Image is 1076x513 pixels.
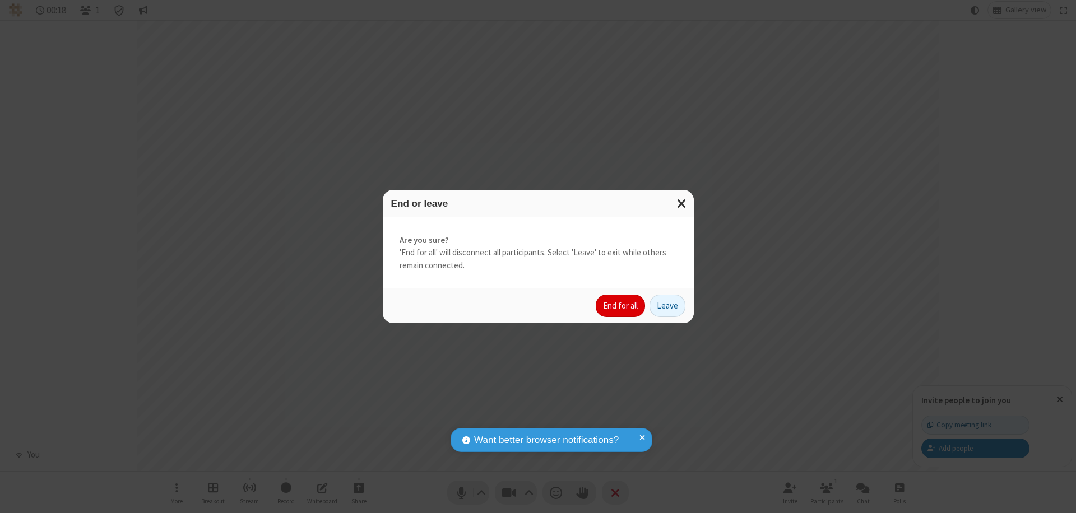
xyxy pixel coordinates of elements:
div: 'End for all' will disconnect all participants. Select 'Leave' to exit while others remain connec... [383,217,694,289]
strong: Are you sure? [400,234,677,247]
button: Leave [650,295,685,317]
button: Close modal [670,190,694,217]
button: End for all [596,295,645,317]
h3: End or leave [391,198,685,209]
span: Want better browser notifications? [474,433,619,447]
